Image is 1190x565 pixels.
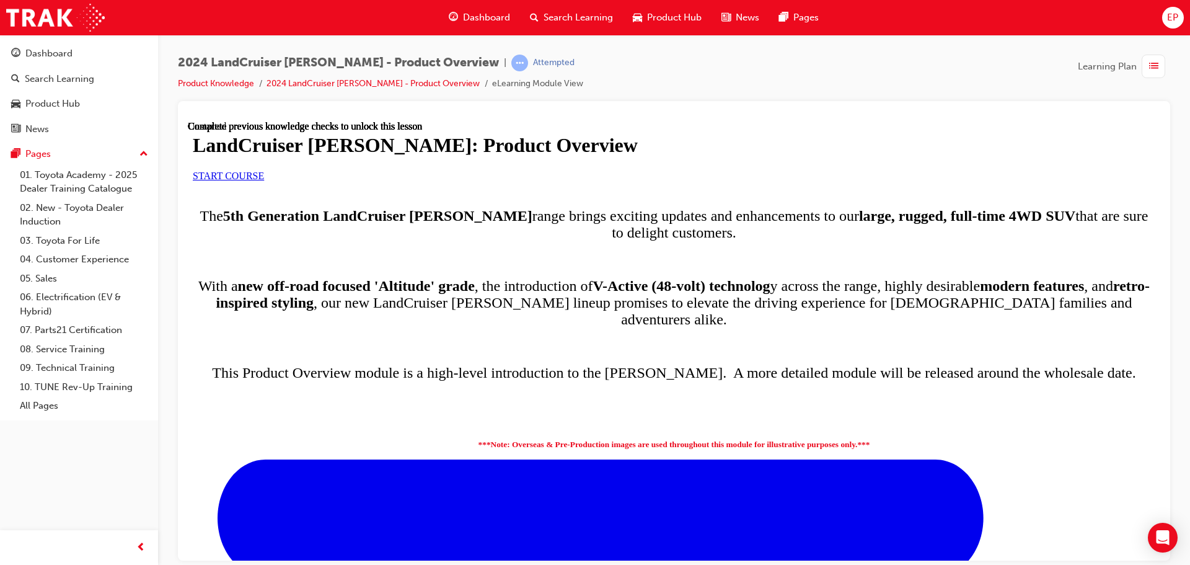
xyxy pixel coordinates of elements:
a: 08. Service Training [15,340,153,359]
span: Learning Plan [1078,60,1137,74]
span: learningRecordVerb_ATTEMPT-icon [511,55,528,71]
a: 03. Toyota For Life [15,231,153,251]
a: car-iconProduct Hub [623,5,712,30]
div: Product Hub [25,97,80,111]
span: search-icon [11,74,20,85]
span: This Product Overview module is a high-level introduction to the [PERSON_NAME]. A more detailed m... [24,244,948,260]
a: Product Hub [5,92,153,115]
a: START COURSE [5,50,76,60]
div: Attempted [533,57,575,69]
strong: new off-road focused 'Altitude' grade [50,157,287,173]
strong: V-Active (48-volt) technolog [405,157,582,173]
a: 04. Customer Experience [15,250,153,269]
span: news-icon [11,124,20,135]
a: 05. Sales [15,269,153,288]
button: Pages [5,143,153,166]
span: The range brings exciting updates and enhancements to our that are sure to delight customers. [12,87,961,120]
a: 07. Parts21 Certification [15,321,153,340]
strong: ***Note: Overseas & Pre-Production images are used throughout this module for illustrative purpos... [291,319,682,328]
div: Search Learning [25,72,94,86]
a: All Pages [15,396,153,416]
a: pages-iconPages [769,5,829,30]
span: up-icon [139,146,148,162]
a: 10. TUNE Rev-Up Training [15,378,153,397]
span: guage-icon [449,10,458,25]
div: Pages [25,147,51,161]
span: | [504,56,506,70]
span: Pages [793,11,819,25]
span: 2024 LandCruiser [PERSON_NAME] - Product Overview [178,56,499,70]
span: news-icon [721,10,731,25]
a: 02. New - Toyota Dealer Induction [15,198,153,231]
span: car-icon [11,99,20,110]
div: News [25,122,49,136]
button: DashboardSearch LearningProduct HubNews [5,40,153,143]
span: Search Learning [544,11,613,25]
a: 06. Electrification (EV & Hybrid) [15,288,153,321]
span: list-icon [1149,59,1158,74]
strong: modern features [792,157,896,173]
button: EP [1162,7,1184,29]
div: Open Intercom Messenger [1148,523,1178,553]
span: pages-icon [779,10,788,25]
span: guage-icon [11,48,20,60]
a: Product Knowledge [178,78,254,89]
strong: retro-inspired styling [28,157,962,190]
span: car-icon [633,10,642,25]
span: search-icon [530,10,539,25]
span: Dashboard [463,11,510,25]
h1: LandCruiser [PERSON_NAME]: Product Overview [5,13,967,36]
li: eLearning Module View [492,77,583,91]
div: Dashboard [25,47,73,61]
strong: 5th Generation LandCruiser [PERSON_NAME] [35,87,345,103]
span: News [736,11,759,25]
a: News [5,118,153,141]
a: search-iconSearch Learning [520,5,623,30]
a: 01. Toyota Academy - 2025 Dealer Training Catalogue [15,166,153,198]
a: guage-iconDashboard [439,5,520,30]
a: news-iconNews [712,5,769,30]
span: prev-icon [136,540,146,556]
a: Dashboard [5,42,153,65]
span: With a , the introduction of y across the range, highly desirable , and , our new LandCruiser [PE... [11,157,962,207]
button: Learning Plan [1078,55,1170,78]
span: EP [1167,11,1178,25]
span: pages-icon [11,149,20,160]
img: Trak [6,4,105,32]
strong: large, rugged, full-time 4WD SUV [671,87,888,103]
span: Product Hub [647,11,702,25]
a: 2024 LandCruiser [PERSON_NAME] - Product Overview [267,78,480,89]
a: 09. Technical Training [15,358,153,378]
a: Search Learning [5,68,153,91]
